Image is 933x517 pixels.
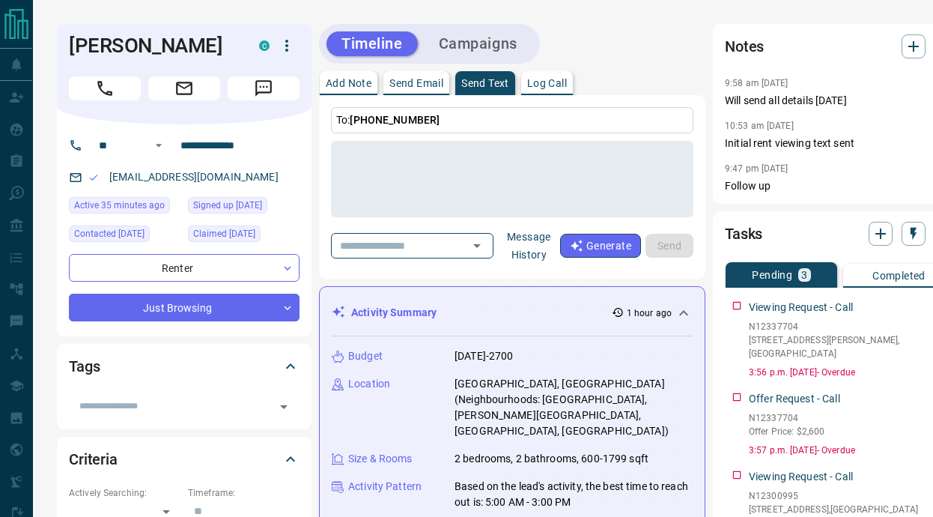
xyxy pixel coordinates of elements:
p: Location [348,376,390,392]
div: Sat Aug 09 2025 [188,197,300,218]
h2: Criteria [69,447,118,471]
p: Offer Request - Call [749,391,840,407]
span: Message [228,76,300,100]
span: Active 35 minutes ago [74,198,165,213]
span: [PHONE_NUMBER] [350,114,440,126]
div: Sat Aug 09 2025 [188,226,300,247]
p: Pending [752,270,792,280]
div: Criteria [69,441,300,477]
p: N12300995 [749,489,918,503]
div: Activity Summary1 hour ago [332,299,693,327]
h2: Notes [725,34,764,58]
h2: Tasks [725,222,762,246]
span: Contacted [DATE] [74,226,145,241]
p: 10:53 am [DATE] [725,121,794,131]
p: Offer Price: $2,600 [749,425,824,438]
p: Send Email [389,78,443,88]
p: Completed [872,270,926,281]
p: Activity Pattern [348,479,422,495]
button: Timeline [326,31,418,56]
svg: Email Valid [88,172,99,183]
p: 3 [801,270,807,280]
div: Mon Aug 11 2025 [69,226,180,247]
p: 9:58 am [DATE] [725,78,788,88]
button: Open [466,235,487,256]
p: Add Note [326,78,371,88]
button: Open [150,136,168,154]
span: Call [69,76,141,100]
div: Renter [69,254,300,282]
p: Based on the lead's activity, the best time to reach out is: 5:00 AM - 3:00 PM [455,479,693,510]
button: Message History [498,225,560,267]
p: Size & Rooms [348,451,413,467]
p: 9:47 pm [DATE] [725,163,788,174]
p: Viewing Request - Call [749,469,853,485]
button: Campaigns [424,31,532,56]
p: To: [331,107,693,133]
p: Actively Searching: [69,486,180,500]
h1: [PERSON_NAME] [69,34,237,58]
p: [DATE]-2700 [455,348,513,364]
p: N12337704 [749,411,824,425]
div: Wed Aug 13 2025 [69,197,180,218]
p: [GEOGRAPHIC_DATA], [GEOGRAPHIC_DATA] (Neighbourhoods: [GEOGRAPHIC_DATA], [PERSON_NAME][GEOGRAPHIC... [455,376,693,439]
button: Generate [560,234,641,258]
p: Log Call [527,78,567,88]
span: Email [148,76,220,100]
p: Activity Summary [351,305,437,321]
div: Just Browsing [69,294,300,321]
p: 1 hour ago [627,306,672,320]
p: Budget [348,348,383,364]
div: condos.ca [259,40,270,51]
div: Tags [69,348,300,384]
p: Send Text [461,78,509,88]
span: Claimed [DATE] [193,226,255,241]
p: 2 bedrooms, 2 bathrooms, 600-1799 sqft [455,451,648,467]
h2: Tags [69,354,100,378]
button: Open [273,396,294,417]
span: Signed up [DATE] [193,198,262,213]
p: Viewing Request - Call [749,300,853,315]
a: [EMAIL_ADDRESS][DOMAIN_NAME] [109,171,279,183]
p: [STREET_ADDRESS] , [GEOGRAPHIC_DATA] [749,503,918,516]
p: Timeframe: [188,486,300,500]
